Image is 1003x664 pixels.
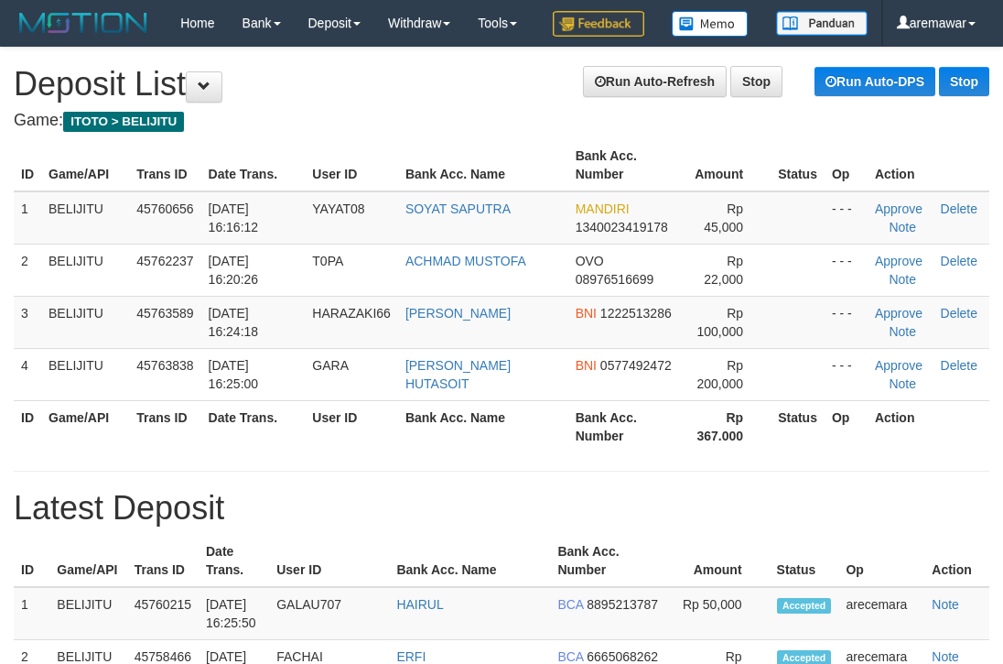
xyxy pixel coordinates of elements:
th: Rp 367.000 [681,400,771,452]
td: 45760215 [127,587,199,640]
span: 45763589 [136,306,193,321]
th: Op [825,400,868,452]
span: ITOTO > BELIJITU [63,112,184,132]
th: Trans ID [127,535,199,587]
span: 1222513286 [600,306,672,321]
span: Rp 45,000 [704,201,743,234]
th: Trans ID [129,400,200,452]
span: GARA [312,358,349,373]
td: - - - [825,348,868,400]
a: Delete [941,358,977,373]
span: 45760656 [136,201,193,216]
a: Run Auto-DPS [814,67,935,96]
a: Stop [939,67,989,96]
a: Note [932,597,959,612]
a: ERFI [396,649,426,664]
td: 3 [14,296,41,348]
td: 4 [14,348,41,400]
span: 8895213787 [587,597,658,612]
a: [PERSON_NAME] HUTASOIT [405,358,511,391]
th: Amount [681,139,771,191]
img: Feedback.jpg [553,11,644,37]
a: ACHMAD MUSTOFA [405,254,526,268]
th: Trans ID [129,139,200,191]
span: Rp 100,000 [697,306,744,339]
h1: Deposit List [14,66,989,103]
a: Note [932,649,959,664]
th: Action [868,400,989,452]
a: Note [889,376,916,391]
th: Bank Acc. Name [398,139,568,191]
a: Approve [875,201,922,216]
img: Button%20Memo.svg [672,11,749,37]
span: [DATE] 16:20:26 [209,254,259,287]
span: 6665068262 [587,649,658,664]
th: Bank Acc. Name [398,400,568,452]
th: ID [14,139,41,191]
td: - - - [825,296,868,348]
span: BCA [557,649,583,664]
th: User ID [305,400,398,452]
span: 08976516699 [576,272,654,287]
a: Run Auto-Refresh [583,66,727,97]
a: Note [889,220,916,234]
th: Date Trans. [199,535,269,587]
span: MANDIRI [576,201,630,216]
a: Approve [875,306,922,321]
span: BCA [557,597,583,612]
span: 45762237 [136,254,193,268]
a: Approve [875,254,922,268]
a: Delete [941,254,977,268]
a: Note [889,272,916,287]
span: YAYAT08 [312,201,364,216]
th: Game/API [41,400,129,452]
span: 1340023419178 [576,220,668,234]
td: BELIJITU [41,191,129,245]
span: OVO [576,254,604,268]
a: Approve [875,358,922,373]
th: Status [771,139,825,191]
th: Bank Acc. Number [550,535,670,587]
span: Accepted [777,598,832,614]
h4: Game: [14,112,989,130]
a: Stop [730,66,782,97]
a: SOYAT SAPUTRA [405,201,511,216]
a: Delete [941,306,977,321]
span: HARAZAKI66 [312,306,391,321]
td: Rp 50,000 [671,587,770,640]
th: Date Trans. [201,400,306,452]
th: User ID [305,139,398,191]
td: 1 [14,587,49,640]
th: Status [770,535,839,587]
th: ID [14,535,49,587]
td: BELIJITU [41,244,129,296]
td: [DATE] 16:25:50 [199,587,269,640]
td: arecemara [838,587,924,640]
img: MOTION_logo.png [14,9,153,37]
td: - - - [825,191,868,245]
a: Delete [941,201,977,216]
span: [DATE] 16:24:18 [209,306,259,339]
span: BNI [576,358,597,373]
th: ID [14,400,41,452]
th: Game/API [41,139,129,191]
span: [DATE] 16:16:12 [209,201,259,234]
span: 0577492472 [600,358,672,373]
td: GALAU707 [269,587,389,640]
td: BELIJITU [49,587,126,640]
a: Note [889,324,916,339]
th: Bank Acc. Name [389,535,550,587]
td: BELIJITU [41,348,129,400]
img: panduan.png [776,11,868,36]
span: Rp 22,000 [704,254,743,287]
td: 2 [14,244,41,296]
a: HAIRUL [396,597,443,612]
th: Status [771,400,825,452]
th: Date Trans. [201,139,306,191]
th: User ID [269,535,389,587]
th: Op [825,139,868,191]
span: 45763838 [136,358,193,373]
span: [DATE] 16:25:00 [209,358,259,391]
span: BNI [576,306,597,321]
span: Rp 200,000 [697,358,744,391]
